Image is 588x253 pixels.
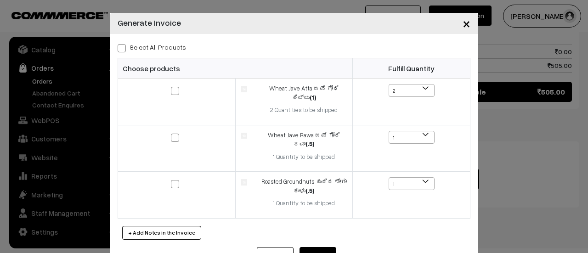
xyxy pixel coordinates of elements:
[310,94,316,101] strong: (1)
[261,106,347,115] div: 2 Quantities to be shipped
[353,58,470,79] th: Fulfill Quantity
[118,58,353,79] th: Choose products
[118,42,186,52] label: Select all Products
[305,187,314,194] strong: (.5)
[118,17,181,29] h4: Generate Invoice
[261,177,347,195] div: Roasted Groundnuts ಹುರಿದ ಶೇಂಗಾ ಕಾಳು
[122,226,201,240] button: + Add Notes in the Invoice
[389,131,435,144] span: 1
[261,84,347,102] div: Wheat Jave Atta ಜವೆ ಗೋಧಿ ಹಿಟ್ಟು
[261,199,347,208] div: 1 Quantity to be shipped
[305,140,314,147] strong: (.5)
[389,84,434,97] span: 2
[261,131,347,149] div: Wheat Jave Rawa ಜವೆ ಗೋಧಿ ರವಾ
[241,133,247,139] img: product.jpg
[241,179,247,185] img: product.jpg
[389,131,434,144] span: 1
[389,177,435,190] span: 1
[389,84,435,97] span: 2
[463,15,470,32] span: ×
[241,86,247,92] img: product.jpg
[389,178,434,191] span: 1
[261,152,347,162] div: 1 Quantity to be shipped
[455,9,478,38] button: Close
